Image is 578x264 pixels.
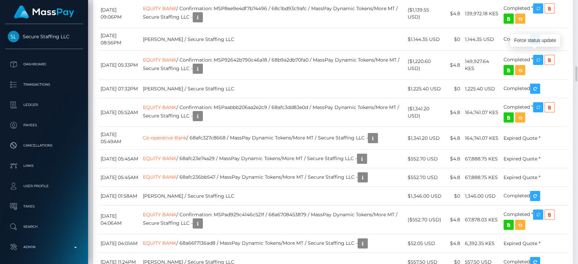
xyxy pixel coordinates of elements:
[8,181,80,191] p: User Profile
[463,28,501,51] td: 1,144.35 USD
[510,34,560,47] div: Force status update
[405,127,445,150] td: $1,341.20 USD
[445,98,463,127] td: $4.8
[445,187,463,205] td: $0
[143,174,176,180] a: EQUITY BANK
[501,127,568,150] td: Expired Quote *
[5,117,83,134] a: Payees
[141,51,405,80] td: / Confirmation: MSP92642b790c46a18 / 68b9a2db70fa0 / MassPay Dynamic Tokens/More MT / Secure Staf...
[501,51,568,80] td: Completed *
[143,104,176,110] a: EQUITY BANK
[98,98,141,127] td: [DATE] 05:52AM
[405,80,445,98] td: $1,225.40 USD
[98,150,141,168] td: [DATE] 05:45AM
[98,234,141,253] td: [DATE] 04:01AM
[98,51,141,80] td: [DATE] 05:33PM
[141,187,405,205] td: [PERSON_NAME] / Secure Staffing LLC
[501,28,568,51] td: Completed
[501,80,568,98] td: Completed
[8,201,80,212] p: Taxes
[143,155,176,161] a: EQUITY BANK
[8,222,80,232] p: Search
[5,137,83,154] a: Cancellations
[143,212,176,218] a: EQUITY BANK
[141,80,405,98] td: [PERSON_NAME] / Secure Staffing LLC
[5,178,83,195] a: User Profile
[463,51,501,80] td: 149,927.64 KES
[5,218,83,235] a: Search
[5,76,83,93] a: Transactions
[405,51,445,80] td: ($1,220.60 USD)
[463,205,501,234] td: 67,878.03 KES
[405,205,445,234] td: ($552.70 USD)
[5,34,83,40] span: Secure Staffing LLC
[5,239,83,256] a: Admin
[445,51,463,80] td: $4.8
[8,59,80,69] p: Dashboard
[141,205,405,234] td: / Confirmation: MSPad929c4146c521f / 68a6708453879 / MassPay Dynamic Tokens/More MT / Secure Staf...
[405,28,445,51] td: $1,144.35 USD
[501,205,568,234] td: Completed *
[5,96,83,113] a: Ledger
[445,80,463,98] td: $0
[8,120,80,130] p: Payees
[463,150,501,168] td: 67,888.75 KES
[5,157,83,174] a: Links
[8,80,80,90] p: Transactions
[501,234,568,253] td: Expired Quote *
[8,161,80,171] p: Links
[98,80,141,98] td: [DATE] 07:32PM
[141,98,405,127] td: / Confirmation: MSPaabbb206aa2e2c9 / 68afc3dd83e0d / MassPay Dynamic Tokens/More MT / Secure Staf...
[445,234,463,253] td: $4.8
[445,127,463,150] td: $4.8
[141,28,405,51] td: [PERSON_NAME] / Secure Staffing LLC
[463,187,501,205] td: 1,346.00 USD
[5,56,83,73] a: Dashboard
[405,168,445,187] td: $552.70 USD
[463,80,501,98] td: 1,225.40 USD
[445,168,463,187] td: $4.8
[405,98,445,127] td: ($1,341.20 USD)
[8,100,80,110] p: Ledger
[8,31,19,42] img: Secure Staffing LLC
[463,168,501,187] td: 67,888.75 KES
[98,127,141,150] td: [DATE] 05:49AM
[98,28,141,51] td: [DATE] 08:56PM
[143,240,176,246] a: EQUITY BANK
[5,198,83,215] a: Taxes
[14,5,74,19] img: MassPay Logo
[405,150,445,168] td: $552.70 USD
[141,127,405,150] td: / 68afc327c8668 / MassPay Dynamic Tokens/More MT / Secure Staffing LLC -
[141,150,405,168] td: / 68afc23e74a29 / MassPay Dynamic Tokens/More MT / Secure Staffing LLC -
[445,205,463,234] td: $4.8
[98,168,141,187] td: [DATE] 05:45AM
[141,168,405,187] td: / 68afc236bb547 / MassPay Dynamic Tokens/More MT / Secure Staffing LLC -
[463,98,501,127] td: 164,741.07 KES
[463,234,501,253] td: 6,392.35 KES
[143,135,187,141] a: Co-operative Bank
[141,234,405,253] td: / 68a66f7136ad8 / MassPay Dynamic Tokens/More MT / Secure Staffing LLC -
[98,187,141,205] td: [DATE] 01:58AM
[8,140,80,151] p: Cancellations
[8,242,80,252] p: Admin
[143,57,176,63] a: EQUITY BANK
[501,168,568,187] td: Expired Quote *
[501,98,568,127] td: Completed *
[463,127,501,150] td: 164,741.07 KES
[143,5,176,12] a: EQUITY BANK
[501,187,568,205] td: Completed
[501,150,568,168] td: Expired Quote *
[98,205,141,234] td: [DATE] 04:06AM
[445,28,463,51] td: $0
[405,187,445,205] td: $1,346.00 USD
[405,234,445,253] td: $52.05 USD
[445,150,463,168] td: $4.8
